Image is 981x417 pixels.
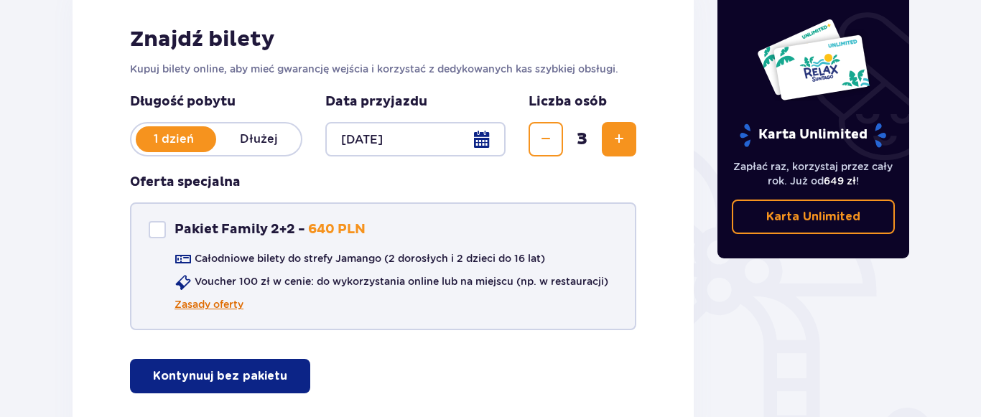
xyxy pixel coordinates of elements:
[566,128,599,150] span: 3
[153,368,287,384] p: Kontynuuj bez pakietu
[195,274,608,289] p: Voucher 100 zł w cenie: do wykorzystania online lub na miejscu (np. w restauracji)
[130,62,636,76] p: Kupuj bilety online, aby mieć gwarancję wejścia i korzystać z dedykowanych kas szybkiej obsługi.
[130,93,302,111] p: Długość pobytu
[529,122,563,156] button: Zmniejsz
[824,175,856,187] span: 649 zł
[130,174,241,191] h3: Oferta specjalna
[325,93,427,111] p: Data przyjazdu
[738,123,888,148] p: Karta Unlimited
[175,297,243,311] a: Zasady oferty
[308,221,366,238] p: 640 PLN
[756,18,870,101] img: Dwie karty całoroczne do Suntago z napisem 'UNLIMITED RELAX', na białym tle z tropikalnymi liśćmi...
[130,359,310,393] button: Kontynuuj bez pakietu
[130,26,636,53] h2: Znajdź bilety
[732,200,896,234] a: Karta Unlimited
[131,131,216,147] p: 1 dzień
[766,209,860,225] p: Karta Unlimited
[602,122,636,156] button: Zwiększ
[175,221,305,238] p: Pakiet Family 2+2 -
[195,251,545,266] p: Całodniowe bilety do strefy Jamango (2 dorosłych i 2 dzieci do 16 lat)
[529,93,607,111] p: Liczba osób
[216,131,301,147] p: Dłużej
[732,159,896,188] p: Zapłać raz, korzystaj przez cały rok. Już od !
